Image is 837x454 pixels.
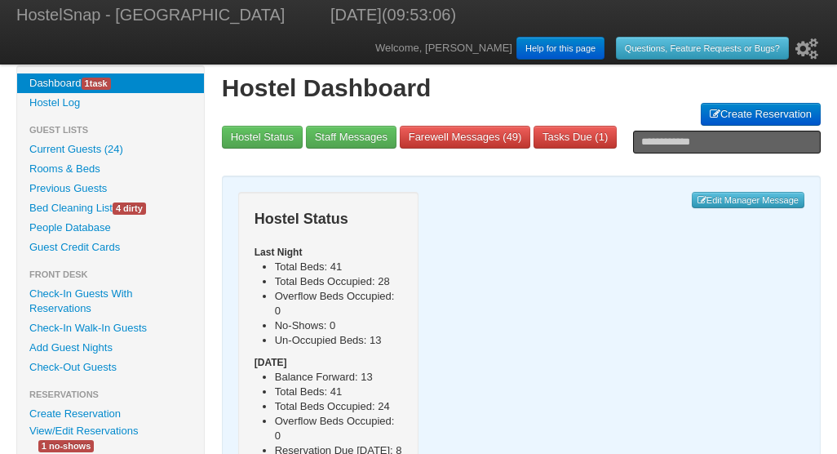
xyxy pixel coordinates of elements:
a: Create Reservation [701,103,821,126]
a: Rooms & Beds [17,159,204,179]
i: Setup Wizard [795,38,818,60]
li: Overflow Beds Occupied: 0 [275,414,403,443]
a: Bed Cleaning List4 dirty [17,198,204,218]
span: 1 no-shows [38,440,94,452]
h3: Hostel Status [255,208,403,230]
span: 1 [599,131,604,143]
li: Front Desk [17,265,204,284]
li: Balance Forward: 13 [275,370,403,385]
a: Help for this page [516,37,604,60]
a: Create Reservation [17,404,204,424]
a: Dashboard1task [17,73,204,93]
li: Total Beds Occupied: 24 [275,399,403,414]
a: Guest Credit Cards [17,238,204,257]
a: Tasks Due (1) [534,126,617,149]
a: View/Edit Reservations [17,422,150,439]
span: 49 [507,131,518,143]
a: Add Guest Nights [17,338,204,358]
li: Guest Lists [17,120,204,140]
span: task [82,78,111,90]
a: Farewell Messages (49) [400,126,531,149]
li: Un-Occupied Beds: 13 [275,333,403,348]
a: 1 no-shows [26,437,106,454]
a: People Database [17,218,204,238]
h5: Last Night [255,245,403,260]
span: 1 [85,78,90,88]
a: Previous Guests [17,179,204,198]
li: Total Beds: 41 [275,260,403,274]
li: Reservations [17,385,204,404]
h1: Hostel Dashboard [222,73,821,103]
a: Hostel Status [222,126,303,149]
li: Total Beds: 41 [275,385,403,399]
div: Welcome, [PERSON_NAME] [375,33,821,65]
h5: [DATE] [255,355,403,370]
a: Check-In Walk-In Guests [17,318,204,338]
span: 4 dirty [113,203,146,215]
span: (09:53:06) [382,6,456,24]
a: Check-In Guests With Reservations [17,284,204,318]
a: Edit Manager Message [692,192,804,208]
a: Hostel Log [17,93,204,113]
li: No-Shows: 0 [275,318,403,333]
li: Total Beds Occupied: 28 [275,274,403,289]
a: Current Guests (24) [17,140,204,159]
a: Check-Out Guests [17,358,204,377]
li: Overflow Beds Occupied: 0 [275,289,403,318]
a: Questions, Feature Requests or Bugs? [616,37,789,60]
a: Staff Messages [306,126,396,149]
